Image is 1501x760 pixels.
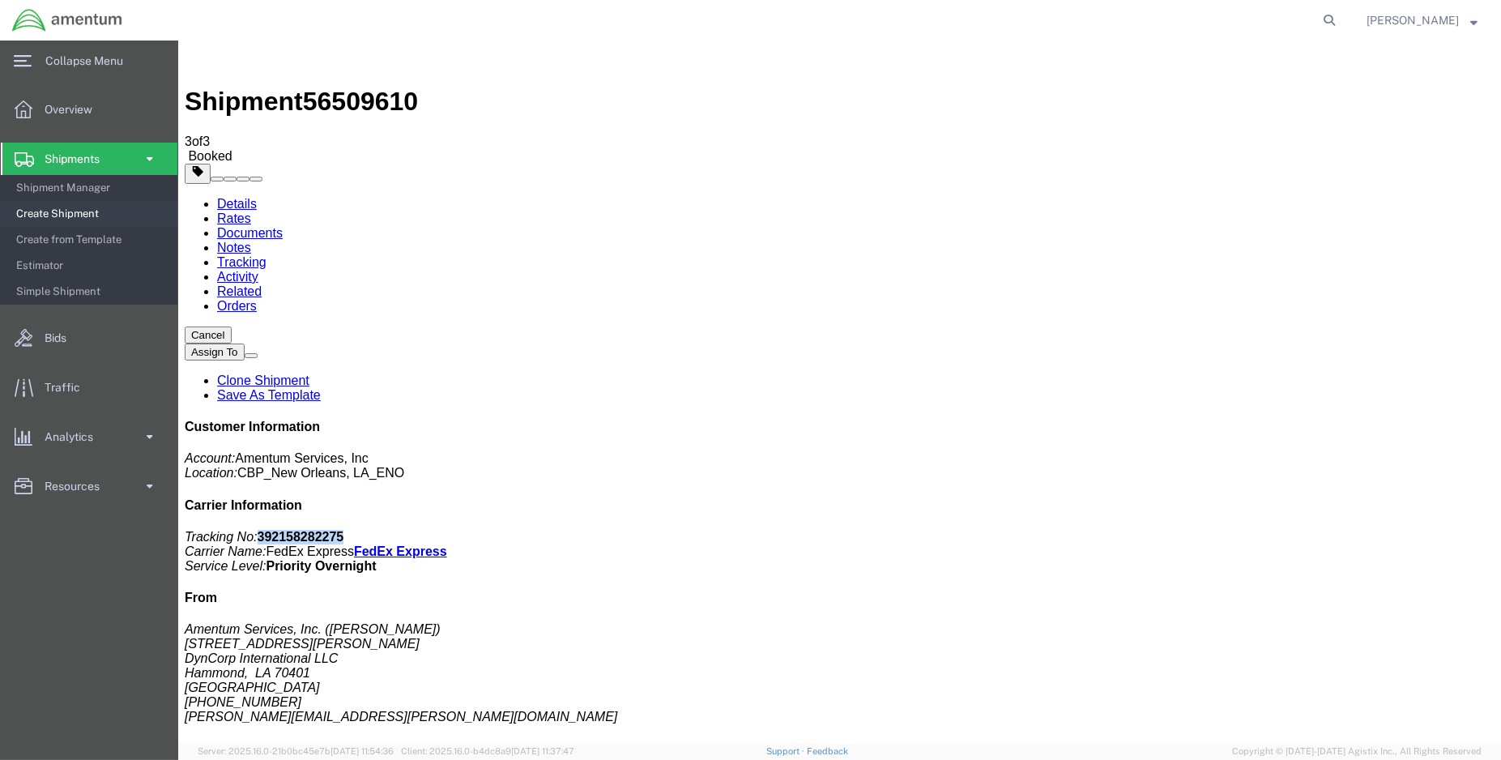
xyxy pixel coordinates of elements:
span: Create Shipment [16,198,166,230]
span: [DATE] 11:37:47 [511,746,574,756]
a: Traffic [1,371,177,403]
img: logo [11,8,123,32]
a: Overview [1,93,177,126]
span: Overview [45,93,104,126]
a: Feedback [807,746,848,756]
span: Analytics [45,421,104,453]
span: Bids [45,322,78,354]
span: Traffic [45,371,92,403]
span: Shipments [45,143,111,175]
span: Copyright © [DATE]-[DATE] Agistix Inc., All Rights Reserved [1232,745,1482,758]
span: Server: 2025.16.0-21b0bc45e7b [198,746,394,756]
a: Shipments [1,143,177,175]
button: [PERSON_NAME] [1366,11,1478,30]
a: Analytics [1,421,177,453]
span: Resources [45,470,111,502]
span: Brian Marquez [1367,11,1459,29]
span: Simple Shipment [16,275,166,308]
span: [DATE] 11:54:36 [330,746,394,756]
span: Collapse Menu [45,45,134,77]
a: Resources [1,470,177,502]
span: Estimator [16,250,166,282]
iframe: FS Legacy Container [178,41,1501,743]
span: Create from Template [16,224,166,256]
span: Shipment Manager [16,172,166,204]
span: Client: 2025.16.0-b4dc8a9 [401,746,574,756]
a: Support [766,746,807,756]
a: Bids [1,322,177,354]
